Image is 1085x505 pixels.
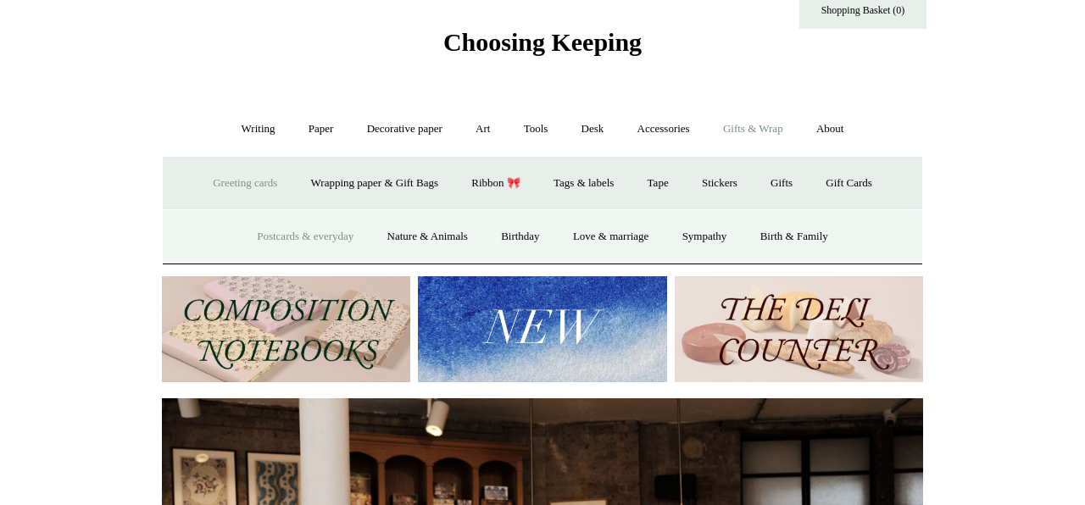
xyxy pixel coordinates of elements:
a: Decorative paper [352,107,458,152]
a: Sympathy [667,214,743,259]
a: Gifts & Wrap [708,107,798,152]
a: Wrapping paper & Gift Bags [296,161,453,206]
a: Love & marriage [558,214,665,259]
a: Paper [293,107,349,152]
a: Art [460,107,505,152]
a: Accessories [622,107,705,152]
a: Birthday [486,214,555,259]
a: Tags & labels [538,161,629,206]
a: Stickers [687,161,753,206]
a: Writing [226,107,291,152]
a: Choosing Keeping [443,42,642,53]
img: 202302 Composition ledgers.jpg__PID:69722ee6-fa44-49dd-a067-31375e5d54ec [162,276,410,382]
a: Greeting cards [198,161,292,206]
img: The Deli Counter [675,276,923,382]
a: Gifts [755,161,808,206]
a: Tape [632,161,684,206]
a: Birth & Family [745,214,843,259]
a: Postcards & everyday [242,214,369,259]
span: Choosing Keeping [443,28,642,56]
a: Gift Cards [810,161,887,206]
a: Ribbon 🎀 [456,161,536,206]
a: Nature & Animals [372,214,483,259]
a: Desk [566,107,620,152]
a: About [801,107,860,152]
a: Tools [509,107,564,152]
img: New.jpg__PID:f73bdf93-380a-4a35-bcfe-7823039498e1 [418,276,666,382]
